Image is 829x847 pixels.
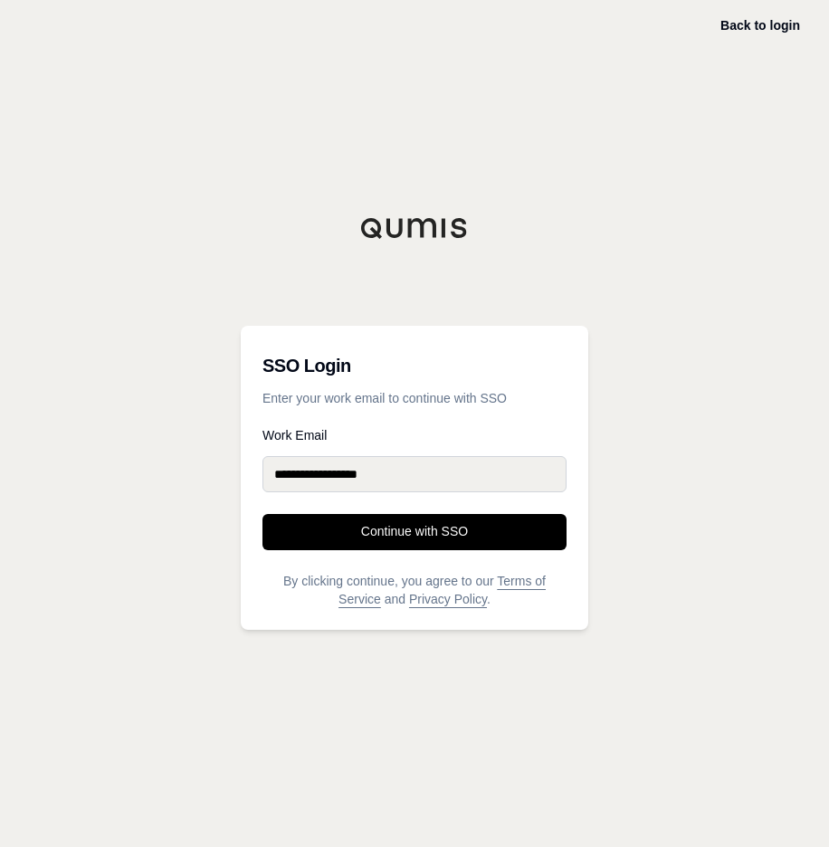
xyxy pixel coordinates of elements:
p: By clicking continue, you agree to our and . [262,572,567,608]
a: Privacy Policy [409,592,487,606]
a: Back to login [720,18,800,33]
img: Qumis [360,217,469,239]
h3: SSO Login [262,347,567,384]
p: Enter your work email to continue with SSO [262,389,567,407]
label: Work Email [262,429,567,442]
button: Continue with SSO [262,514,567,550]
